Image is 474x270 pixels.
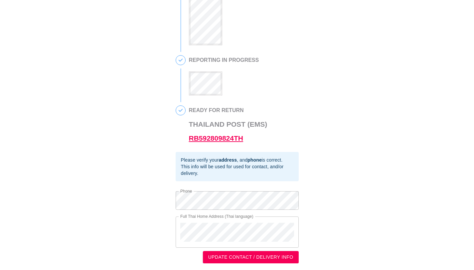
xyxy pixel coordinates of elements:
[181,163,293,177] div: This info will be used for used for contact, and/or delivery.
[189,107,267,113] h2: READY FOR RETURN
[203,251,299,263] button: UPDATE CONTACT / DELIVERY INFO
[189,134,243,142] a: RB592809824TH
[189,117,267,145] h3: Thailand Post (EMS)
[189,57,259,63] h2: REPORTING IN PROGRESS
[247,157,262,163] b: phone
[208,253,293,261] span: UPDATE CONTACT / DELIVERY INFO
[181,157,293,163] div: Please verify your , and is correct.
[176,106,185,115] span: 4
[176,56,185,65] span: 3
[219,157,237,163] b: address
